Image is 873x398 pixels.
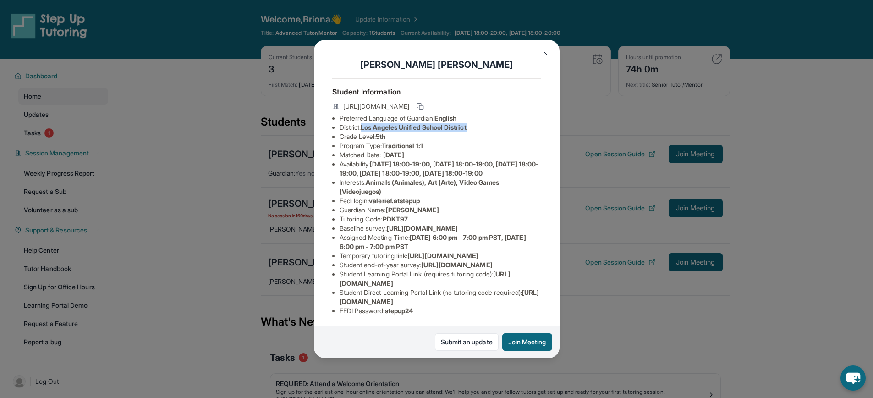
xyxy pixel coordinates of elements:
li: Guardian Name : [340,205,541,215]
span: [DATE] 6:00 pm - 7:00 pm PST, [DATE] 6:00 pm - 7:00 pm PST [340,233,526,250]
span: [URL][DOMAIN_NAME] [343,102,409,111]
button: chat-button [840,365,866,391]
li: Preferred Language of Guardian: [340,114,541,123]
span: Animals (Animales), Art (Arte), Video Games (Videojuegos) [340,178,500,195]
span: [DATE] [383,151,404,159]
li: Interests : [340,178,541,196]
a: Submit an update [435,333,499,351]
li: Assigned Meeting Time : [340,233,541,251]
span: [DATE] 18:00-19:00, [DATE] 18:00-19:00, [DATE] 18:00-19:00, [DATE] 18:00-19:00, [DATE] 18:00-19:00 [340,160,539,177]
li: Student Learning Portal Link (requires tutoring code) : [340,270,541,288]
li: Baseline survey : [340,224,541,233]
button: Join Meeting [502,333,552,351]
li: District: [340,123,541,132]
li: Grade Level: [340,132,541,141]
span: [PERSON_NAME] [386,206,439,214]
li: Student end-of-year survey : [340,260,541,270]
li: EEDI Password : [340,306,541,315]
span: [URL][DOMAIN_NAME] [421,261,492,269]
span: English [434,114,457,122]
li: Student Direct Learning Portal Link (no tutoring code required) : [340,288,541,306]
li: Temporary tutoring link : [340,251,541,260]
span: Traditional 1:1 [382,142,423,149]
h4: Student Information [332,86,541,97]
li: Tutoring Code : [340,215,541,224]
span: 5th [376,133,385,140]
li: Program Type: [340,141,541,150]
span: valerief.atstepup [369,197,420,205]
span: stepup24 [385,307,413,315]
span: Los Angeles Unified School District [361,123,466,131]
li: Availability: [340,160,541,178]
img: Close Icon [542,50,549,57]
span: [URL][DOMAIN_NAME] [407,252,478,260]
li: Eedi login : [340,196,541,205]
span: [URL][DOMAIN_NAME] [387,224,458,232]
span: PDKT97 [383,215,408,223]
li: Matched Date: [340,150,541,160]
button: Copy link [415,101,426,112]
h1: [PERSON_NAME] [PERSON_NAME] [332,58,541,71]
